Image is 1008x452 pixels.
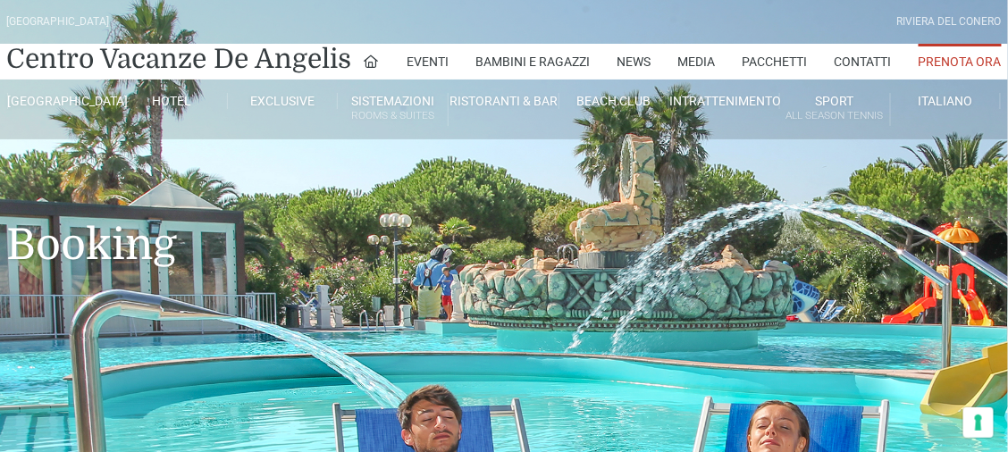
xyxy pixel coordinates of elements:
[338,93,449,126] a: SistemazioniRooms & Suites
[7,13,110,30] div: [GEOGRAPHIC_DATA]
[835,44,892,80] a: Contatti
[780,107,890,124] small: All Season Tennis
[780,93,891,126] a: SportAll Season Tennis
[559,93,670,109] a: Beach Club
[117,93,228,109] a: Hotel
[919,44,1002,80] a: Prenota Ora
[7,41,352,77] a: Centro Vacanze De Angelis
[407,44,449,80] a: Eventi
[338,107,448,124] small: Rooms & Suites
[669,93,780,109] a: Intrattenimento
[449,93,559,109] a: Ristoranti & Bar
[963,407,994,438] button: Le tue preferenze relative al consenso per le tecnologie di tracciamento
[743,44,808,80] a: Pacchetti
[617,44,651,80] a: News
[476,44,591,80] a: Bambini e Ragazzi
[897,13,1002,30] div: Riviera Del Conero
[228,93,339,109] a: Exclusive
[919,94,973,108] span: Italiano
[7,93,118,109] a: [GEOGRAPHIC_DATA]
[678,44,716,80] a: Media
[7,139,1002,297] h1: Booking
[891,93,1002,109] a: Italiano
